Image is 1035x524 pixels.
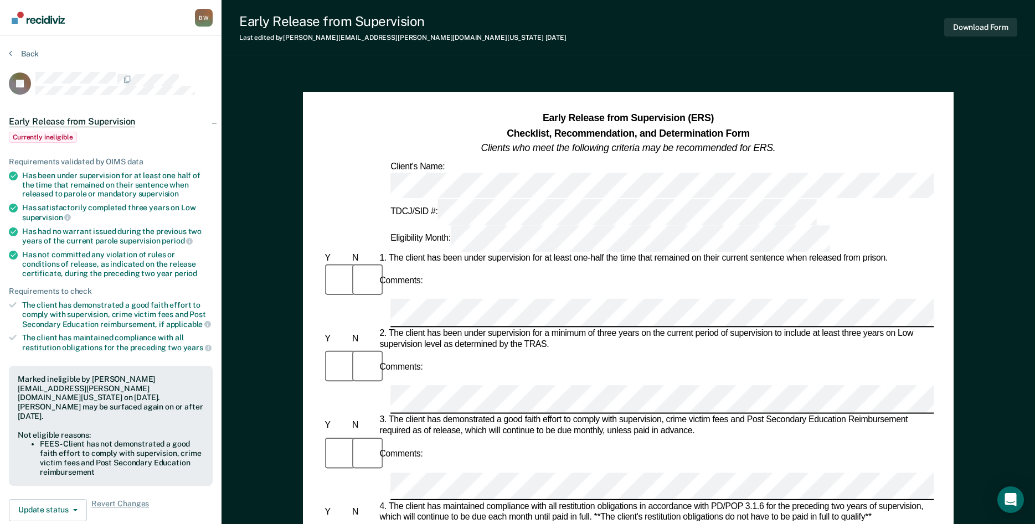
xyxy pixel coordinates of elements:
[174,269,197,278] span: period
[22,203,213,222] div: Has satisfactorily completed three years on Low
[481,142,775,153] em: Clients who meet the following criteria may be recommended for ERS.
[377,362,425,373] div: Comments:
[322,507,349,518] div: Y
[18,430,204,440] div: Not eligible reasons:
[166,320,211,329] span: applicable
[350,334,377,345] div: N
[91,499,149,521] span: Revert Changes
[195,9,213,27] button: Profile dropdown button
[388,199,819,225] div: TDCJ/SID #:
[195,9,213,27] div: B W
[9,116,135,127] span: Early Release from Supervision
[377,252,934,263] div: 1. The client has been under supervision for at least one-half the time that remained on their cu...
[944,18,1017,37] button: Download Form
[322,421,349,432] div: Y
[377,276,425,287] div: Comments:
[543,113,714,124] strong: Early Release from Supervision (ERS)
[18,375,204,421] div: Marked ineligible by [PERSON_NAME][EMAIL_ADDRESS][PERSON_NAME][DOMAIN_NAME][US_STATE] on [DATE]. ...
[377,502,934,524] div: 4. The client has maintained compliance with all restitution obligations in accordance with PD/PO...
[545,34,567,41] span: [DATE]
[388,225,832,251] div: Eligibility Month:
[22,227,213,246] div: Has had no warrant issued during the previous two years of the current parole supervision
[239,34,567,41] div: Last edited by [PERSON_NAME][EMAIL_ADDRESS][PERSON_NAME][DOMAIN_NAME][US_STATE]
[183,343,212,352] span: years
[239,13,567,29] div: Early Release from Supervision
[9,49,39,59] button: Back
[22,213,71,222] span: supervision
[322,334,349,345] div: Y
[9,157,213,167] div: Requirements validated by OIMS data
[377,449,425,460] div: Comments:
[350,421,377,432] div: N
[9,132,77,143] span: Currently ineligible
[22,333,213,352] div: The client has maintained compliance with all restitution obligations for the preceding two
[162,236,193,245] span: period
[22,250,213,278] div: Has not committed any violation of rules or conditions of release, as indicated on the release ce...
[9,287,213,296] div: Requirements to check
[350,252,377,263] div: N
[12,12,65,24] img: Recidiviz
[22,300,213,329] div: The client has demonstrated a good faith effort to comply with supervision, crime victim fees and...
[9,499,87,521] button: Update status
[507,127,750,138] strong: Checklist, Recommendation, and Determination Form
[322,252,349,263] div: Y
[377,328,934,350] div: 2. The client has been under supervision for a minimum of three years on the current period of su...
[22,171,213,199] div: Has been under supervision for at least one half of the time that remained on their sentence when...
[350,507,377,518] div: N
[997,486,1024,513] div: Open Intercom Messenger
[40,439,204,476] li: FEES - Client has not demonstrated a good faith effort to comply with supervision, crime victim f...
[377,415,934,437] div: 3. The client has demonstrated a good faith effort to comply with supervision, crime victim fees ...
[138,189,179,198] span: supervision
